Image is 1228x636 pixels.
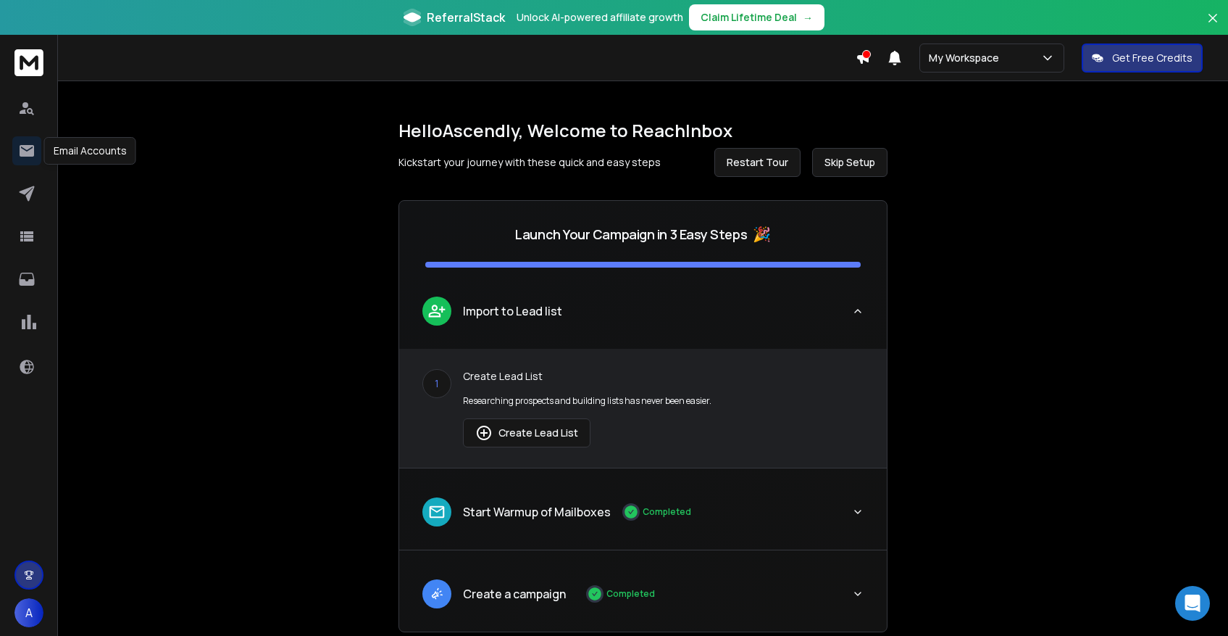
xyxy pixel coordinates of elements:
[929,51,1005,65] p: My Workspace
[517,10,683,25] p: Unlock AI-powered affiliate growth
[399,285,887,349] button: leadImport to Lead list
[399,568,887,632] button: leadCreate a campaignCompleted
[399,486,887,550] button: leadStart Warmup of MailboxesCompleted
[463,418,590,447] button: Create Lead List
[1112,51,1193,65] p: Get Free Credits
[427,9,505,26] span: ReferralStack
[398,155,661,170] p: Kickstart your journey with these quick and easy steps
[427,585,446,603] img: lead
[422,369,451,398] div: 1
[463,585,566,603] p: Create a campaign
[14,598,43,627] button: A
[463,503,611,521] p: Start Warmup of Mailboxes
[1082,44,1203,73] button: Get Free Credits
[463,369,864,384] p: Create Lead List
[1175,586,1210,621] div: Open Intercom Messenger
[399,349,887,468] div: leadImport to Lead list
[689,4,824,30] button: Claim Lifetime Deal→
[463,395,864,407] p: Researching prospects and building lists has never been easier.
[714,148,801,177] button: Restart Tour
[812,148,887,177] button: Skip Setup
[753,224,771,244] span: 🎉
[515,224,747,244] p: Launch Your Campaign in 3 Easy Steps
[824,155,875,170] span: Skip Setup
[398,119,887,142] h1: Hello Ascendly , Welcome to ReachInbox
[463,302,562,320] p: Import to Lead list
[427,503,446,521] img: lead
[475,424,493,442] img: lead
[1203,9,1222,44] button: Close banner
[643,506,691,518] p: Completed
[803,10,813,25] span: →
[427,302,446,320] img: lead
[44,137,136,165] div: Email Accounts
[606,588,655,600] p: Completed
